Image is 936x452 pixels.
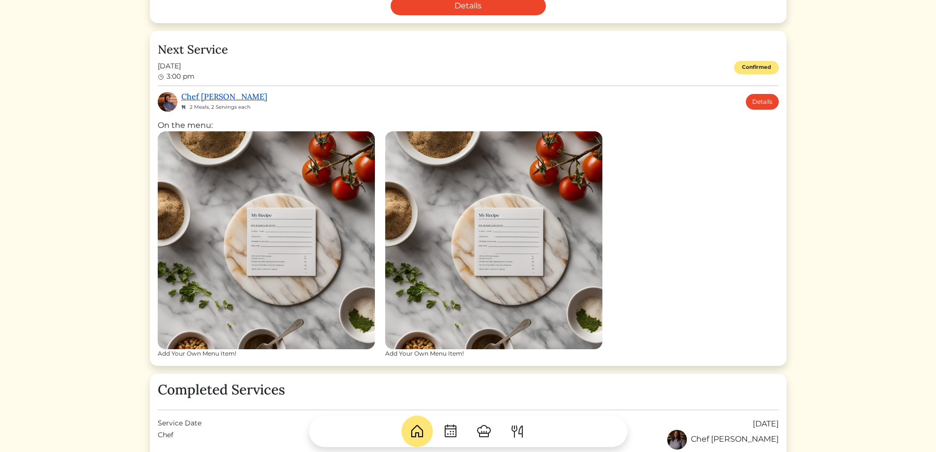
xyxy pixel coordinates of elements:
[158,382,779,398] h3: Completed Services
[158,120,779,358] div: On the menu:
[734,61,779,74] div: Confirmed
[385,349,602,358] div: Add Your Own Menu Item!
[158,43,779,57] h4: Next Service
[385,131,602,358] a: Add Your Own Menu Item!
[510,423,525,439] img: ForkKnife-55491504ffdb50bab0c1e09e7649658475375261d09fd45db06cec23bce548bf.svg
[181,105,186,110] img: fork_knife_small-8e8c56121c6ac9ad617f7f0151facf9cb574b427d2b27dceffcaf97382ddc7e7.svg
[385,131,602,349] img: Add Your Own Menu Item!
[167,72,195,81] span: 3:00 pm
[443,423,458,439] img: CalendarDots-5bcf9d9080389f2a281d69619e1c85352834be518fbc73d9501aef674afc0d57.svg
[158,131,375,358] a: Add Your Own Menu Item!
[409,423,425,439] img: House-9bf13187bcbb5817f509fe5e7408150f90897510c4275e13d0d5fca38e0b5951.svg
[746,94,779,110] a: Details
[476,423,492,439] img: ChefHat-a374fb509e4f37eb0702ca99f5f64f3b6956810f32a249b33092029f8484b388.svg
[158,61,195,71] span: [DATE]
[158,92,177,112] img: ccdd12dce29d7208d37694d349dfbf71
[181,91,267,101] a: Chef [PERSON_NAME]
[190,104,251,110] span: 2 Meals, 2 Servings each
[158,74,165,81] img: clock-b05ee3d0f9935d60bc54650fc25b6257a00041fd3bdc39e3e98414568feee22d.svg
[158,131,375,349] img: Add Your Own Menu Item!
[158,349,375,358] div: Add Your Own Menu Item!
